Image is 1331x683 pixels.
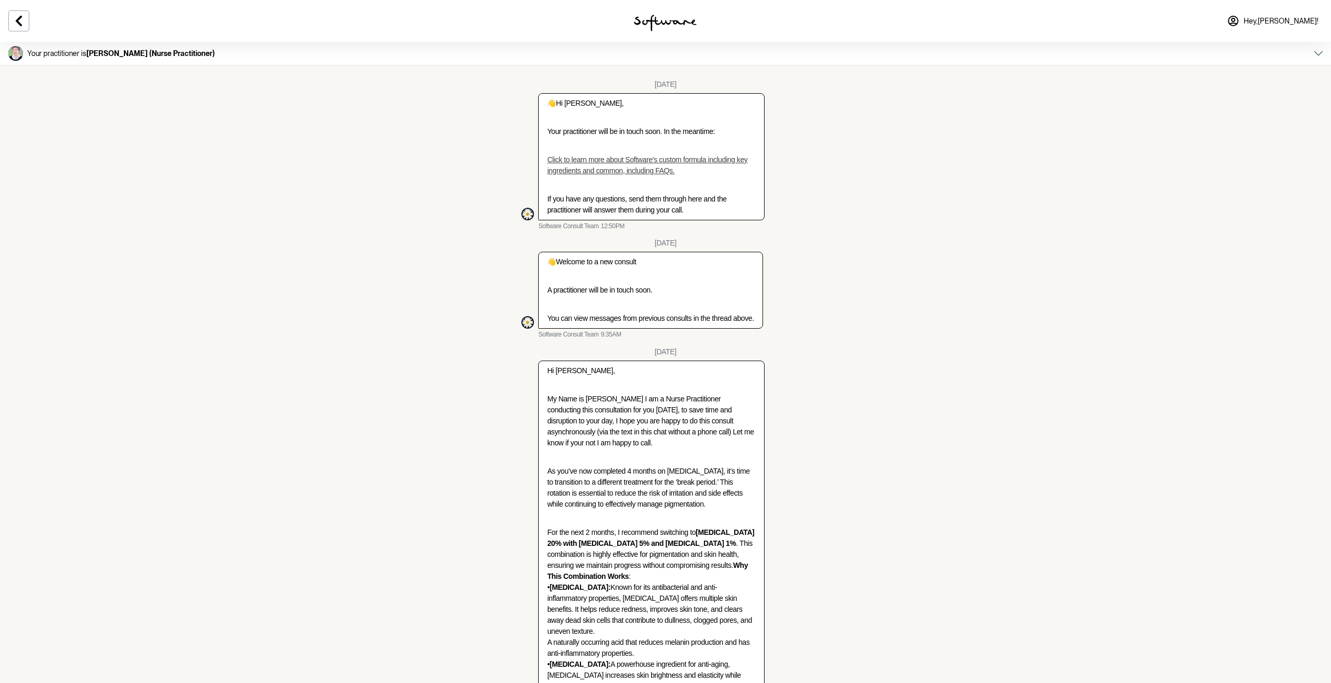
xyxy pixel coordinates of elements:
strong: [MEDICAL_DATA]: [550,660,610,668]
time: 2025-05-01T01:35:10.736Z [601,331,621,339]
a: Hey,[PERSON_NAME]! [1221,8,1325,33]
img: software logo [634,15,697,31]
div: [DATE] [655,348,677,356]
p: Hi [PERSON_NAME], [547,365,755,376]
span: Hey, [PERSON_NAME] ! [1244,17,1318,26]
a: Click to learn more about Software’s custom formula including key ingredients and common, includi... [547,155,747,175]
strong: [MEDICAL_DATA] 20% with [MEDICAL_DATA] 5% and [MEDICAL_DATA] 1% [547,528,754,547]
time: 2025-02-05T04:50:46.418Z [601,222,624,231]
p: Hi [PERSON_NAME], [547,98,755,109]
img: Butler [8,46,23,61]
strong: [PERSON_NAME] (Nurse Practitioner) [86,49,215,58]
span: 👋 [547,257,556,266]
strong: [MEDICAL_DATA]: [550,583,610,591]
div: Software Consult Team [521,208,534,220]
span: Software Consult Team [538,331,598,339]
div: [DATE] [655,80,677,89]
p: Your practitioner will be in touch soon. In the meantime: [547,126,755,137]
p: My Name is [PERSON_NAME] I am a Nurse Practitioner conducting this consultation for you [DATE], t... [547,394,755,449]
p: Welcome to a new consult [547,256,754,267]
strong: Why This Combination Works [547,561,748,580]
span: 👋 [547,99,556,107]
p: Your practitioner is [27,49,215,58]
p: A practitioner will be in touch soon. [547,285,754,296]
img: S [521,208,534,220]
img: S [521,316,534,329]
span: Software Consult Team [538,222,598,231]
p: You can view messages from previous consults in the thread above. [547,313,754,324]
p: As you’ve now completed 4 months on [MEDICAL_DATA], it’s time to transition to a different treatm... [547,466,755,510]
div: [DATE] [655,239,677,248]
div: Software Consult Team [521,316,534,329]
p: If you have any questions, send them through here and the practitioner will answer them during yo... [547,194,755,216]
